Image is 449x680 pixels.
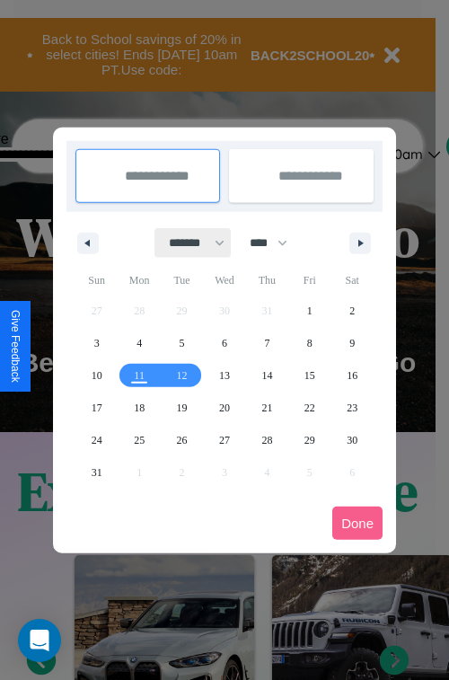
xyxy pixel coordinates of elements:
button: 1 [288,295,330,327]
span: 9 [349,327,355,359]
span: 10 [92,359,102,392]
button: 27 [203,424,245,456]
span: 28 [261,424,272,456]
button: 31 [75,456,118,489]
span: 26 [177,424,188,456]
span: 6 [222,327,227,359]
span: 13 [219,359,230,392]
span: Wed [203,266,245,295]
button: 14 [246,359,288,392]
button: 29 [288,424,330,456]
span: 24 [92,424,102,456]
div: Give Feedback [9,310,22,383]
button: 22 [288,392,330,424]
button: 8 [288,327,330,359]
button: 24 [75,424,118,456]
button: 6 [203,327,245,359]
span: 16 [347,359,357,392]
span: 12 [177,359,188,392]
span: 25 [134,424,145,456]
span: 2 [349,295,355,327]
span: 23 [347,392,357,424]
span: 31 [92,456,102,489]
span: Sat [331,266,374,295]
button: 4 [118,327,160,359]
span: Tue [161,266,203,295]
button: Done [332,507,383,540]
button: 2 [331,295,374,327]
span: 4 [136,327,142,359]
button: 30 [331,424,374,456]
span: 5 [180,327,185,359]
span: 30 [347,424,357,456]
span: 18 [134,392,145,424]
span: 1 [307,295,313,327]
button: 23 [331,392,374,424]
span: 17 [92,392,102,424]
button: 7 [246,327,288,359]
span: 7 [264,327,269,359]
button: 5 [161,327,203,359]
span: Thu [246,266,288,295]
button: 26 [161,424,203,456]
button: 19 [161,392,203,424]
button: 10 [75,359,118,392]
span: Fri [288,266,330,295]
span: 22 [304,392,315,424]
span: 21 [261,392,272,424]
span: 20 [219,392,230,424]
button: 20 [203,392,245,424]
button: 12 [161,359,203,392]
span: 15 [304,359,315,392]
button: 28 [246,424,288,456]
div: Open Intercom Messenger [18,619,61,662]
span: Mon [118,266,160,295]
button: 9 [331,327,374,359]
span: 8 [307,327,313,359]
button: 25 [118,424,160,456]
span: 3 [94,327,100,359]
button: 21 [246,392,288,424]
span: Sun [75,266,118,295]
button: 11 [118,359,160,392]
button: 13 [203,359,245,392]
span: 11 [134,359,145,392]
button: 3 [75,327,118,359]
button: 15 [288,359,330,392]
span: 19 [177,392,188,424]
button: 17 [75,392,118,424]
span: 14 [261,359,272,392]
span: 27 [219,424,230,456]
span: 29 [304,424,315,456]
button: 16 [331,359,374,392]
button: 18 [118,392,160,424]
